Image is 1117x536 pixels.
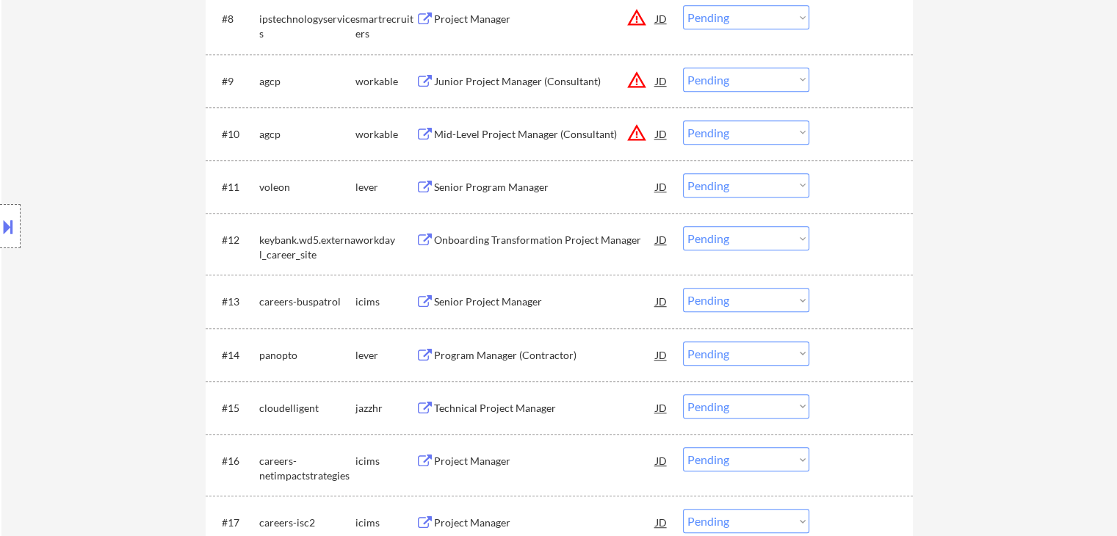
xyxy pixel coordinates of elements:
[434,515,656,530] div: Project Manager
[434,348,656,363] div: Program Manager (Contractor)
[355,74,416,89] div: workable
[259,294,355,309] div: careers-buspatrol
[222,515,247,530] div: #17
[355,180,416,195] div: lever
[434,233,656,247] div: Onboarding Transformation Project Manager
[355,454,416,468] div: icims
[259,401,355,416] div: cloudelligent
[259,233,355,261] div: keybank.wd5.external_career_site
[222,454,247,468] div: #16
[355,401,416,416] div: jazzhr
[654,394,669,421] div: JD
[626,70,647,90] button: warning_amber
[259,515,355,530] div: careers-isc2
[654,447,669,474] div: JD
[654,226,669,253] div: JD
[654,173,669,200] div: JD
[626,7,647,28] button: warning_amber
[259,12,355,40] div: ipstechnologyservices
[222,74,247,89] div: #9
[434,127,656,142] div: Mid-Level Project Manager (Consultant)
[434,294,656,309] div: Senior Project Manager
[654,68,669,94] div: JD
[434,454,656,468] div: Project Manager
[654,5,669,32] div: JD
[654,509,669,535] div: JD
[259,348,355,363] div: panopto
[355,294,416,309] div: icims
[222,12,247,26] div: #8
[259,127,355,142] div: agcp
[626,123,647,143] button: warning_amber
[259,180,355,195] div: voleon
[434,401,656,416] div: Technical Project Manager
[355,233,416,247] div: workday
[434,74,656,89] div: Junior Project Manager (Consultant)
[434,180,656,195] div: Senior Program Manager
[355,515,416,530] div: icims
[259,74,355,89] div: agcp
[355,12,416,40] div: smartrecruiters
[654,341,669,368] div: JD
[355,127,416,142] div: workable
[222,401,247,416] div: #15
[259,454,355,482] div: careers-netimpactstrategies
[654,288,669,314] div: JD
[355,348,416,363] div: lever
[654,120,669,147] div: JD
[434,12,656,26] div: Project Manager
